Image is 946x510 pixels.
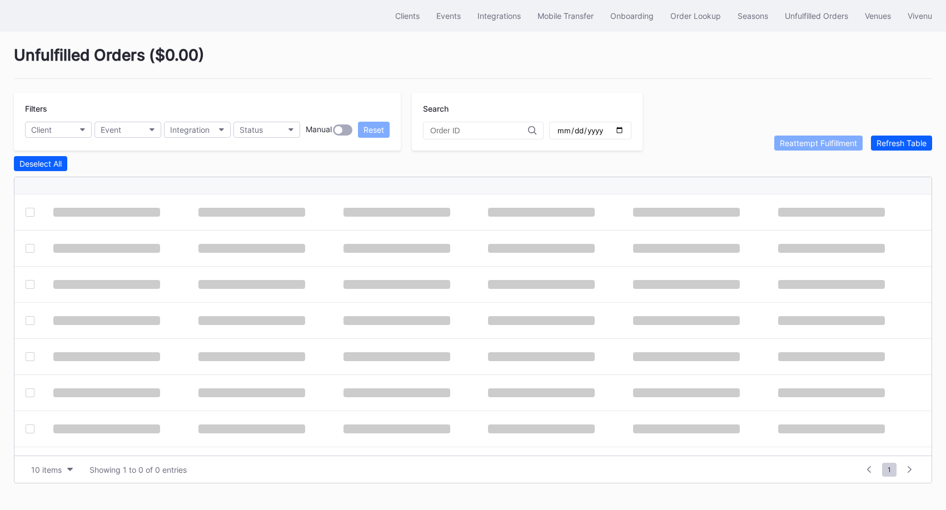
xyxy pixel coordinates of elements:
[101,125,121,134] div: Event
[14,46,932,79] div: Unfulfilled Orders ( $0.00 )
[25,104,390,113] div: Filters
[882,463,897,477] span: 1
[662,6,729,26] button: Order Lookup
[469,6,529,26] button: Integrations
[94,122,161,138] button: Event
[436,11,461,21] div: Events
[871,136,932,151] button: Refresh Table
[25,122,92,138] button: Client
[26,462,78,477] button: 10 items
[89,465,187,474] div: Showing 1 to 0 of 0 entries
[776,6,857,26] button: Unfulfilled Orders
[670,11,721,21] div: Order Lookup
[477,11,521,21] div: Integrations
[423,104,631,113] div: Search
[780,138,857,148] div: Reattempt Fulfillment
[857,6,899,26] button: Venues
[428,6,469,26] button: Events
[233,122,300,138] button: Status
[430,126,528,135] input: Order ID
[358,122,390,138] button: Reset
[865,11,891,21] div: Venues
[602,6,662,26] button: Onboarding
[738,11,768,21] div: Seasons
[364,125,384,134] div: Reset
[170,125,210,134] div: Integration
[395,11,420,21] div: Clients
[14,156,67,171] button: Deselect All
[899,6,940,26] button: Vivenu
[729,6,776,26] button: Seasons
[306,124,332,136] div: Manual
[164,122,231,138] button: Integration
[908,11,932,21] div: Vivenu
[19,159,62,168] div: Deselect All
[387,6,428,26] button: Clients
[529,6,602,26] button: Mobile Transfer
[31,125,52,134] div: Client
[31,465,62,474] div: 10 items
[774,136,863,151] button: Reattempt Fulfillment
[877,138,927,148] div: Refresh Table
[240,125,263,134] div: Status
[785,11,848,21] div: Unfulfilled Orders
[610,11,654,21] div: Onboarding
[537,11,594,21] div: Mobile Transfer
